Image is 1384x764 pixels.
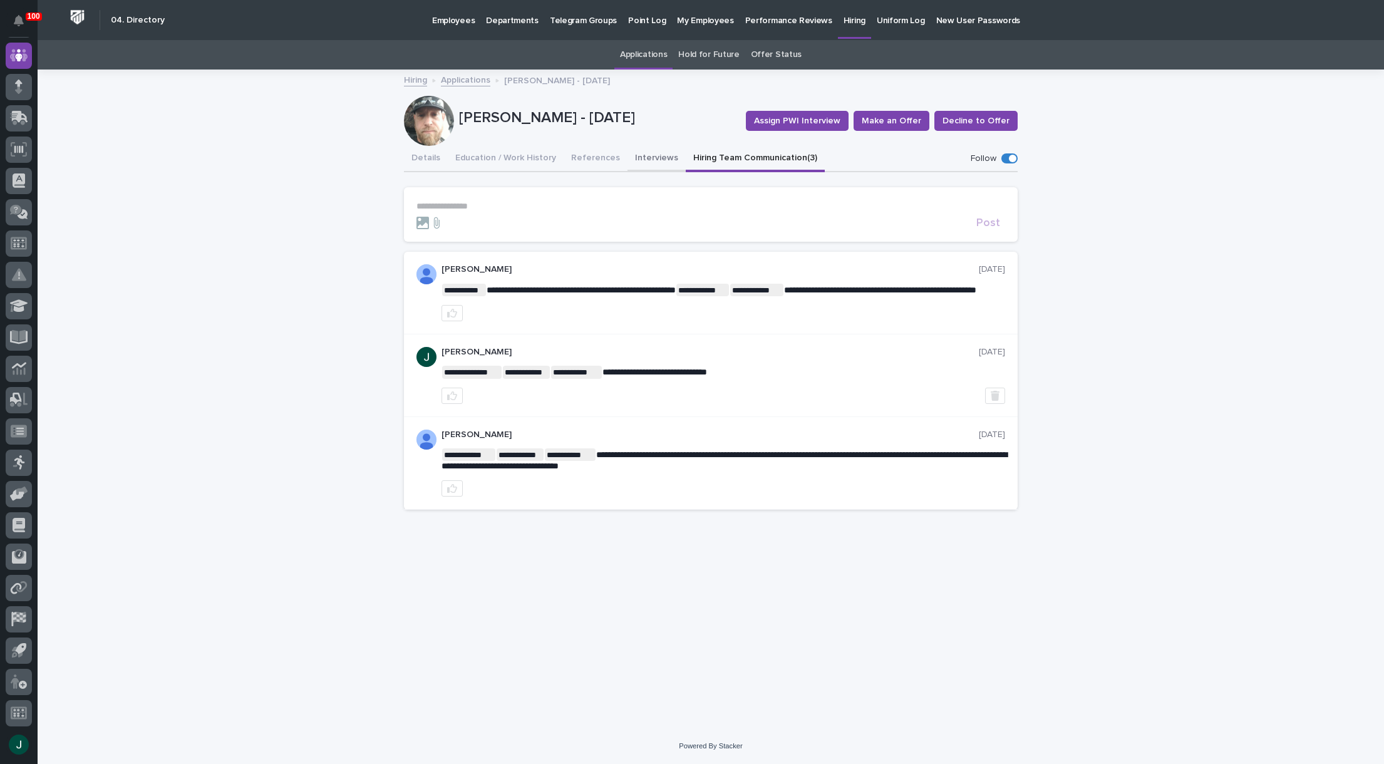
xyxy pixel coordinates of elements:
button: Delete post [985,388,1005,404]
span: Decline to Offer [942,115,1010,127]
p: [DATE] [979,347,1005,358]
a: Hold for Future [678,40,739,70]
a: Applications [441,72,490,86]
p: [PERSON_NAME] - [DATE] [459,109,736,127]
p: [PERSON_NAME] [442,347,979,358]
p: [DATE] [979,264,1005,275]
a: Applications [620,40,667,70]
img: AOh14GiWKAYVPIbfHyIkyvX2hiPF8_WCcz-HU3nlZscn=s96-c [416,264,436,284]
img: AATXAJzKHBjIVkmOEWMd7CrWKgKOc1AT7c5NBq-GLKw_=s96-c [416,347,436,367]
span: Assign PWI Interview [754,115,840,127]
div: Notifications100 [16,15,32,35]
button: Post [971,217,1005,229]
img: Workspace Logo [66,6,89,29]
button: Interviews [627,146,686,172]
img: AOh14GiWKAYVPIbfHyIkyvX2hiPF8_WCcz-HU3nlZscn=s96-c [416,430,436,450]
button: users-avatar [6,731,32,758]
button: like this post [442,388,463,404]
a: Offer Status [751,40,802,70]
p: [DATE] [979,430,1005,440]
button: Hiring Team Communication (3) [686,146,825,172]
a: Powered By Stacker [679,742,742,750]
button: Decline to Offer [934,111,1018,131]
button: Education / Work History [448,146,564,172]
p: [PERSON_NAME] - [DATE] [504,73,610,86]
h2: 04. Directory [111,15,165,26]
button: like this post [442,480,463,497]
p: [PERSON_NAME] [442,264,979,275]
button: Notifications [6,8,32,34]
p: 100 [28,12,40,21]
button: like this post [442,305,463,321]
span: Post [976,217,1000,229]
p: Follow [971,153,996,164]
p: [PERSON_NAME] [442,430,979,440]
button: Make an Offer [854,111,929,131]
button: Details [404,146,448,172]
button: Assign PWI Interview [746,111,849,131]
span: Make an Offer [862,115,921,127]
a: Hiring [404,72,427,86]
button: References [564,146,627,172]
